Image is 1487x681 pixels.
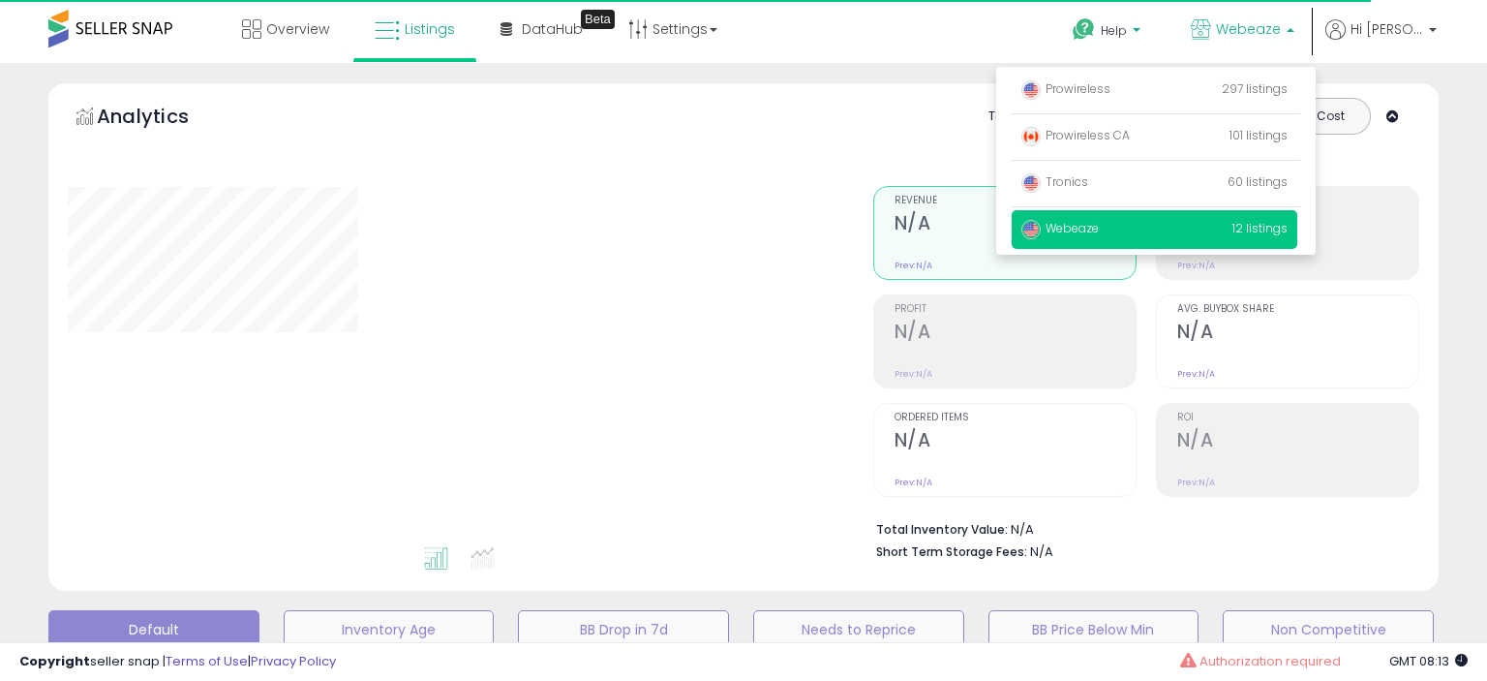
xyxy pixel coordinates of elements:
[1177,304,1418,315] span: Avg. Buybox Share
[1177,429,1418,455] h2: N/A
[284,610,495,649] button: Inventory Age
[19,653,336,671] div: seller snap | |
[895,429,1136,455] h2: N/A
[1057,3,1160,63] a: Help
[48,610,259,649] button: Default
[1021,220,1099,236] span: Webeaze
[1228,173,1288,190] span: 60 listings
[1021,127,1041,146] img: canada.png
[1389,652,1468,670] span: 2025-10-10 08:13 GMT
[1199,652,1341,670] span: Authorization required
[1021,127,1130,143] span: Prowireless CA
[895,413,1136,423] span: Ordered Items
[166,652,248,670] a: Terms of Use
[895,368,932,380] small: Prev: N/A
[895,212,1136,238] h2: N/A
[19,652,90,670] strong: Copyright
[1021,80,1110,97] span: Prowireless
[876,543,1027,560] b: Short Term Storage Fees:
[1232,220,1288,236] span: 12 listings
[895,321,1136,347] h2: N/A
[251,652,336,670] a: Privacy Policy
[1223,610,1434,649] button: Non Competitive
[876,521,1008,538] b: Total Inventory Value:
[266,19,329,39] span: Overview
[518,610,729,649] button: BB Drop in 7d
[1021,173,1041,193] img: usa.png
[405,19,455,39] span: Listings
[1021,220,1041,239] img: usa.png
[1229,127,1288,143] span: 101 listings
[895,477,932,488] small: Prev: N/A
[1177,477,1215,488] small: Prev: N/A
[1030,542,1053,561] span: N/A
[522,19,583,39] span: DataHub
[895,260,932,271] small: Prev: N/A
[1325,19,1437,63] a: Hi [PERSON_NAME]
[1350,19,1423,39] span: Hi [PERSON_NAME]
[895,196,1136,206] span: Revenue
[1177,413,1418,423] span: ROI
[581,10,615,29] div: Tooltip anchor
[988,610,1199,649] button: BB Price Below Min
[1021,173,1088,190] span: Tronics
[1177,321,1418,347] h2: N/A
[1177,260,1215,271] small: Prev: N/A
[1222,80,1288,97] span: 297 listings
[1021,80,1041,100] img: usa.png
[1177,368,1215,380] small: Prev: N/A
[97,103,227,135] h5: Analytics
[1101,22,1127,39] span: Help
[753,610,964,649] button: Needs to Reprice
[876,516,1405,540] li: N/A
[988,108,1064,126] div: Totals For
[1072,17,1096,42] i: Get Help
[895,304,1136,315] span: Profit
[1216,19,1281,39] span: Webeaze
